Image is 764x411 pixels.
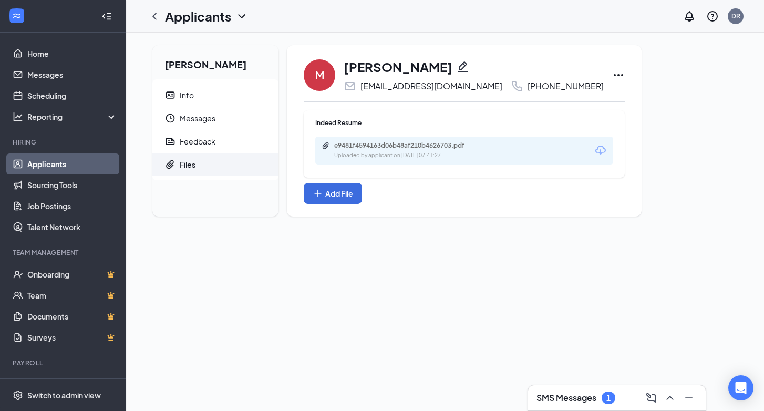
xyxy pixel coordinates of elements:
[27,374,117,395] a: PayrollCrown
[334,151,492,160] div: Uploaded by applicant on [DATE] 07:41:27
[13,390,23,400] svg: Settings
[13,138,115,147] div: Hiring
[165,7,231,25] h1: Applicants
[180,136,215,147] div: Feedback
[152,45,278,79] h2: [PERSON_NAME]
[360,81,502,91] div: [EMAIL_ADDRESS][DOMAIN_NAME]
[27,174,117,196] a: Sourcing Tools
[27,196,117,217] a: Job Postings
[180,159,195,170] div: Files
[165,113,175,124] svg: Clock
[27,264,117,285] a: OnboardingCrown
[13,358,115,367] div: Payroll
[304,183,362,204] button: Add FilePlus
[13,248,115,257] div: Team Management
[645,392,657,404] svg: ComposeMessage
[315,118,613,127] div: Indeed Resume
[344,58,452,76] h1: [PERSON_NAME]
[27,43,117,64] a: Home
[606,394,611,403] div: 1
[235,10,248,23] svg: ChevronDown
[27,111,118,122] div: Reporting
[27,153,117,174] a: Applicants
[706,10,719,23] svg: QuestionInfo
[152,130,278,153] a: ReportFeedback
[27,285,117,306] a: TeamCrown
[180,107,270,130] span: Messages
[683,392,695,404] svg: Minimize
[680,389,697,406] button: Minimize
[728,375,753,400] div: Open Intercom Messenger
[511,80,523,93] svg: Phone
[27,64,117,85] a: Messages
[12,11,22,21] svg: WorkstreamLogo
[313,188,323,199] svg: Plus
[344,80,356,93] svg: Email
[165,136,175,147] svg: Report
[27,390,101,400] div: Switch to admin view
[683,10,696,23] svg: Notifications
[536,392,596,404] h3: SMS Messages
[528,81,604,91] div: [PHONE_NUMBER]
[180,90,194,100] div: Info
[27,85,117,106] a: Scheduling
[643,389,659,406] button: ComposeMessage
[148,10,161,23] svg: ChevronLeft
[101,11,112,22] svg: Collapse
[731,12,740,20] div: DR
[152,107,278,130] a: ClockMessages
[664,392,676,404] svg: ChevronUp
[165,90,175,100] svg: ContactCard
[315,68,324,83] div: M
[594,144,607,157] svg: Download
[27,327,117,348] a: SurveysCrown
[13,111,23,122] svg: Analysis
[662,389,678,406] button: ChevronUp
[152,84,278,107] a: ContactCardInfo
[322,141,330,150] svg: Paperclip
[334,141,481,150] div: e9481f4594163d06b48af210b4626703.pdf
[27,217,117,238] a: Talent Network
[322,141,492,160] a: Paperclipe9481f4594163d06b48af210b4626703.pdfUploaded by applicant on [DATE] 07:41:27
[457,60,469,73] svg: Pencil
[612,69,625,81] svg: Ellipses
[165,159,175,170] svg: Paperclip
[152,153,278,176] a: PaperclipFiles
[27,306,117,327] a: DocumentsCrown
